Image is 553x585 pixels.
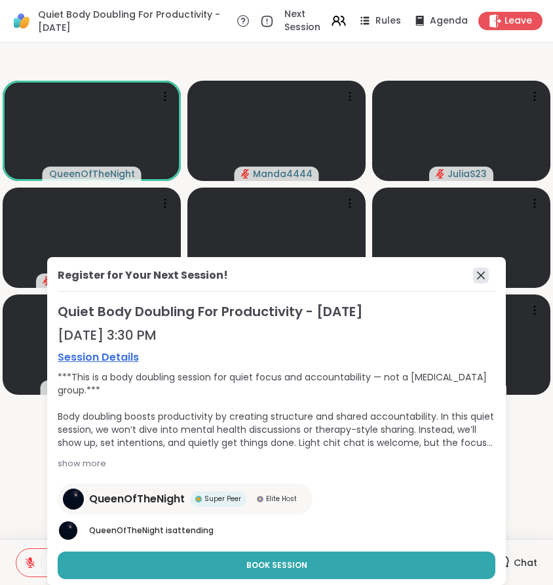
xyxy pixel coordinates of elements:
span: QueenOfTheNight [49,167,135,180]
span: JuliaS23 [448,167,487,180]
img: Elite Host [257,496,263,502]
span: Quiet Body Doubling For Productivity - [DATE] [38,8,225,34]
a: QueenOfTheNightQueenOfTheNightSuper PeerSuper PeerElite HostElite Host [58,483,313,515]
span: audio-muted [436,169,445,178]
span: Manda4444 [253,167,313,180]
div: [DATE] 3:30 PM [58,326,495,344]
span: Rules [375,14,401,28]
span: Super Peer [204,494,241,504]
span: Agenda [430,14,468,28]
img: Super Peer [195,496,202,502]
span: QueenOfTheNight [89,525,164,536]
div: show more [58,457,495,470]
img: QueenOfTheNight [63,489,84,510]
span: Quiet Body Doubling For Productivity - [DATE] [58,302,495,321]
span: audio-muted [241,169,250,178]
span: audio-muted [43,276,52,285]
div: Register for Your Next Session! [58,268,228,283]
img: QueenOfTheNight [59,521,77,540]
span: Leave [505,14,532,28]
div: ***This is a body doubling session for quiet focus and accountability — not a [MEDICAL_DATA] grou... [58,371,495,449]
span: Next Session [284,8,320,33]
a: Session Details [58,350,495,365]
span: QueenOfTheNight [89,491,185,507]
img: ShareWell Logomark [10,10,33,32]
span: Elite Host [266,494,297,504]
span: Chat [514,556,537,569]
p: is attending [89,525,495,536]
